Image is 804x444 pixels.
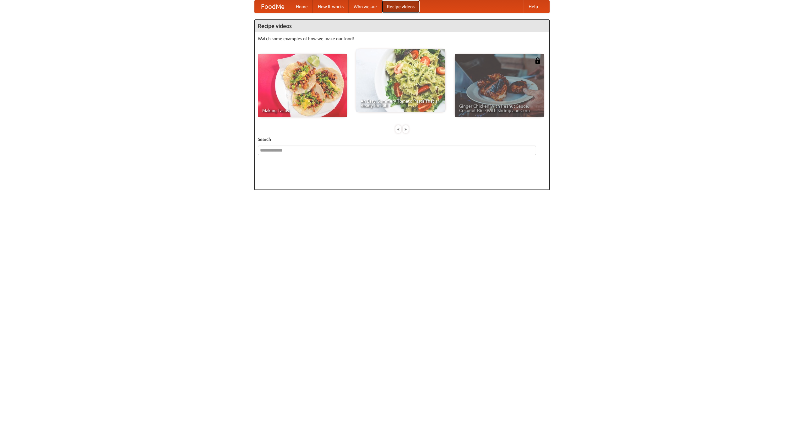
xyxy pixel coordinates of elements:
div: » [403,125,409,133]
p: Watch some examples of how we make our food! [258,35,546,42]
div: « [395,125,401,133]
span: Making Tacos [262,108,343,113]
a: Home [291,0,313,13]
a: An Easy, Summery Tomato Pasta That's Ready for Fall [356,49,445,112]
a: Help [524,0,543,13]
span: An Easy, Summery Tomato Pasta That's Ready for Fall [361,99,441,108]
a: Making Tacos [258,54,347,117]
a: How it works [313,0,349,13]
h5: Search [258,136,546,142]
h4: Recipe videos [255,20,549,32]
a: Recipe videos [382,0,420,13]
a: Who we are [349,0,382,13]
a: FoodMe [255,0,291,13]
img: 483408.png [535,57,541,64]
